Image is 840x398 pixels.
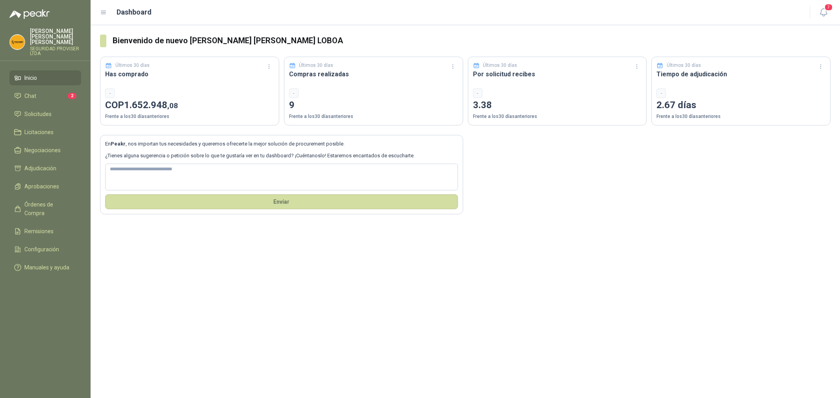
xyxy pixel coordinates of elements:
[24,245,59,254] span: Configuración
[10,35,25,50] img: Company Logo
[24,146,61,155] span: Negociaciones
[824,4,833,11] span: 7
[473,98,642,113] p: 3.38
[9,224,81,239] a: Remisiones
[9,197,81,221] a: Órdenes de Compra
[9,179,81,194] a: Aprobaciones
[24,92,36,100] span: Chat
[473,88,482,98] div: -
[24,200,74,217] span: Órdenes de Compra
[105,113,274,120] p: Frente a los 30 días anteriores
[24,263,69,272] span: Manuales y ayuda
[124,99,178,111] span: 1.652.948
[656,88,666,98] div: -
[667,62,701,69] p: Últimos 30 días
[656,113,825,120] p: Frente a los 30 días anteriores
[105,98,274,113] p: COP
[473,69,642,79] h3: Por solicitud recibes
[167,101,178,110] span: ,08
[9,161,81,176] a: Adjudicación
[9,143,81,158] a: Negociaciones
[105,140,458,148] p: En , nos importan tus necesidades y queremos ofrecerte la mejor solución de procurement posible.
[9,70,81,85] a: Inicio
[30,46,81,56] p: SEGURIDAD PROVISER LTDA
[9,125,81,140] a: Licitaciones
[9,88,81,103] a: Chat2
[656,69,825,79] h3: Tiempo de adjudicación
[483,62,517,69] p: Últimos 30 días
[9,242,81,257] a: Configuración
[289,88,299,98] div: -
[24,74,37,82] span: Inicio
[24,110,52,118] span: Solicitudes
[68,93,76,99] span: 2
[24,182,59,191] span: Aprobaciones
[9,107,81,122] a: Solicitudes
[113,35,831,47] h3: Bienvenido de nuevo [PERSON_NAME] [PERSON_NAME] LOBOA
[9,9,50,19] img: Logo peakr
[105,152,458,160] p: ¿Tienes alguna sugerencia o petición sobre lo que te gustaría ver en tu dashboard? ¡Cuéntanoslo! ...
[289,98,458,113] p: 9
[105,194,458,209] button: Envíar
[24,128,54,136] span: Licitaciones
[111,141,126,147] b: Peakr
[105,88,115,98] div: -
[115,62,150,69] p: Últimos 30 días
[299,62,333,69] p: Últimos 30 días
[24,164,56,173] span: Adjudicación
[9,260,81,275] a: Manuales y ayuda
[289,69,458,79] h3: Compras realizadas
[117,7,152,18] h1: Dashboard
[24,227,54,236] span: Remisiones
[656,98,825,113] p: 2.67 días
[473,113,642,120] p: Frente a los 30 días anteriores
[105,69,274,79] h3: Has comprado
[30,28,81,45] p: [PERSON_NAME] [PERSON_NAME] [PERSON_NAME]
[816,6,831,20] button: 7
[289,113,458,120] p: Frente a los 30 días anteriores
